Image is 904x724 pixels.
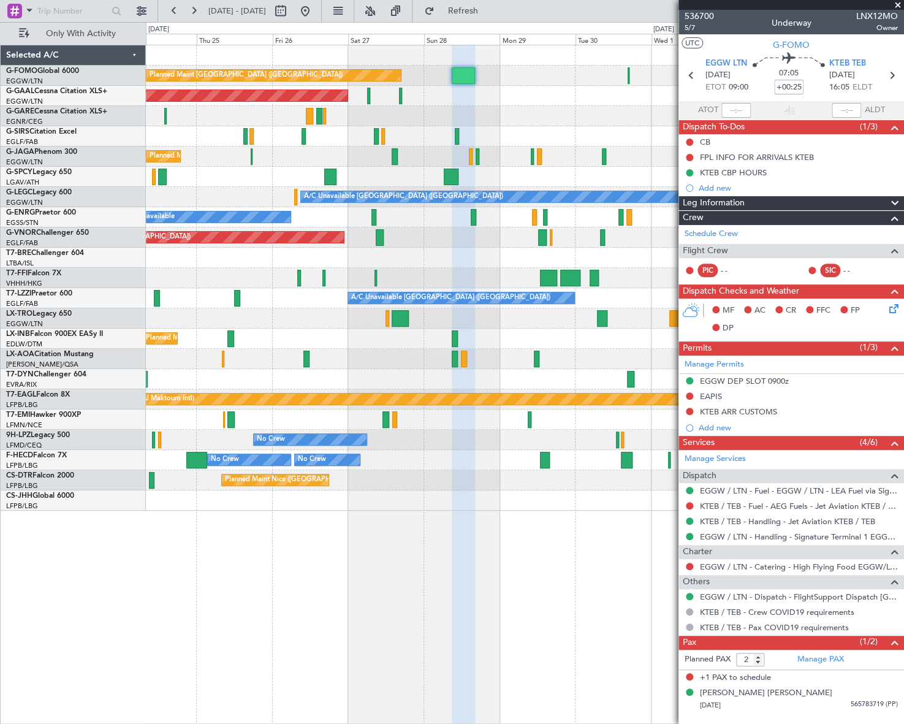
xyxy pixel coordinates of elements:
span: CS-DTR [6,472,32,479]
span: EGGW LTN [705,58,747,70]
span: CR [786,305,796,317]
div: CB [700,137,710,147]
span: Owner [856,23,898,33]
a: EGNR/CEG [6,117,43,126]
span: G-GAAL [6,88,34,95]
a: LFPB/LBG [6,400,38,410]
a: KTEB / TEB - Pax COVID19 requirements [700,622,849,633]
a: T7-BREChallenger 604 [6,250,84,257]
label: Planned PAX [685,654,731,666]
input: Trip Number [37,2,108,20]
span: DP [723,322,734,335]
div: Tue 30 [575,34,651,45]
a: F-HECDFalcon 7X [6,452,67,459]
a: EGGW / LTN - Dispatch - FlightSupport Dispatch [GEOGRAPHIC_DATA] [700,592,898,602]
div: EAPIS [700,391,722,402]
a: LFMD/CEQ [6,441,42,450]
a: G-JAGAPhenom 300 [6,148,77,156]
a: KTEB / TEB - Crew COVID19 requirements [700,607,854,617]
span: G-VNOR [6,229,36,237]
button: Refresh [419,1,492,21]
a: LFPB/LBG [6,461,38,470]
a: EGGW/LTN [6,319,43,329]
div: KTEB ARR CUSTOMS [700,406,777,417]
span: 09:00 [729,82,748,94]
a: LFMN/NCE [6,421,42,430]
a: T7-EMIHawker 900XP [6,411,81,419]
span: ELDT [852,82,872,94]
a: T7-FFIFalcon 7X [6,270,61,277]
div: Planned Maint Nice ([GEOGRAPHIC_DATA]) [225,471,362,489]
div: Add new [699,183,898,193]
a: G-VNORChallenger 650 [6,229,89,237]
a: LX-TROLegacy 650 [6,310,72,318]
span: T7-BRE [6,250,31,257]
a: VHHH/HKG [6,279,42,288]
a: EGGW/LTN [6,198,43,207]
span: AC [754,305,765,317]
span: T7-EMI [6,411,30,419]
a: T7-DYNChallenger 604 [6,371,86,378]
a: G-SIRSCitation Excel [6,128,77,135]
div: SIC [820,264,840,277]
span: Refresh [437,7,488,15]
span: ETOT [705,82,726,94]
a: CS-DTRFalcon 2000 [6,472,74,479]
span: 565783719 (PP) [851,699,898,710]
div: [DATE] [653,25,674,35]
div: Thu 25 [197,34,273,45]
div: No Crew [257,430,285,449]
a: EGGW/LTN [6,158,43,167]
span: ATOT [698,104,718,116]
a: G-LEGCLegacy 600 [6,189,72,196]
a: EGLF/FAB [6,299,38,308]
span: Others [683,575,710,589]
span: T7-LZZI [6,290,31,297]
span: FFC [816,305,830,317]
div: A/C Unavailable [124,208,175,226]
span: Only With Activity [32,29,129,38]
span: G-FOMO [773,39,810,51]
div: Sun 28 [424,34,500,45]
span: (1/3) [860,120,878,133]
div: A/C Unavailable [GEOGRAPHIC_DATA] ([GEOGRAPHIC_DATA]) [351,289,550,307]
a: T7-EAGLFalcon 8X [6,391,70,398]
span: ALDT [864,104,884,116]
span: [DATE] - [DATE] [208,6,266,17]
div: PIC [697,264,718,277]
a: [PERSON_NAME]/QSA [6,360,78,369]
a: T7-LZZIPraetor 600 [6,290,72,297]
span: (4/6) [860,436,878,449]
div: - - [721,265,748,276]
span: G-ENRG [6,209,35,216]
span: Leg Information [683,196,745,210]
span: LX-INB [6,330,30,338]
div: Add new [699,422,898,433]
span: 5/7 [685,23,714,33]
span: T7-DYN [6,371,34,378]
span: Dispatch Checks and Weather [683,284,799,299]
a: EDLW/DTM [6,340,42,349]
div: Fri 26 [273,34,349,45]
div: FPL INFO FOR ARRIVALS KTEB [700,152,814,162]
a: EGGW / LTN - Fuel - EGGW / LTN - LEA Fuel via Signature in EGGW [700,486,898,496]
div: - - [843,265,871,276]
div: Planned Maint [GEOGRAPHIC_DATA] ([GEOGRAPHIC_DATA]) [150,147,343,166]
a: EGGW / LTN - Handling - Signature Terminal 1 EGGW / LTN [700,532,898,542]
a: Schedule Crew [685,228,738,240]
a: Manage PAX [797,654,844,666]
a: KTEB / TEB - Fuel - AEG Fuels - Jet Aviation KTEB / TEB [700,501,898,511]
span: G-FOMO [6,67,37,75]
a: CS-JHHGlobal 6000 [6,492,74,500]
span: Charter [683,545,712,559]
div: Planned Maint [GEOGRAPHIC_DATA] ([GEOGRAPHIC_DATA]) [150,66,343,85]
a: LTBA/ISL [6,259,34,268]
span: Dispatch [683,469,716,483]
span: LNX12MO [856,10,898,23]
span: G-LEGC [6,189,32,196]
span: Dispatch To-Dos [683,120,745,134]
span: G-JAGA [6,148,34,156]
div: [PERSON_NAME] [PERSON_NAME] [700,687,832,699]
span: MF [723,305,734,317]
a: EGGW/LTN [6,97,43,106]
